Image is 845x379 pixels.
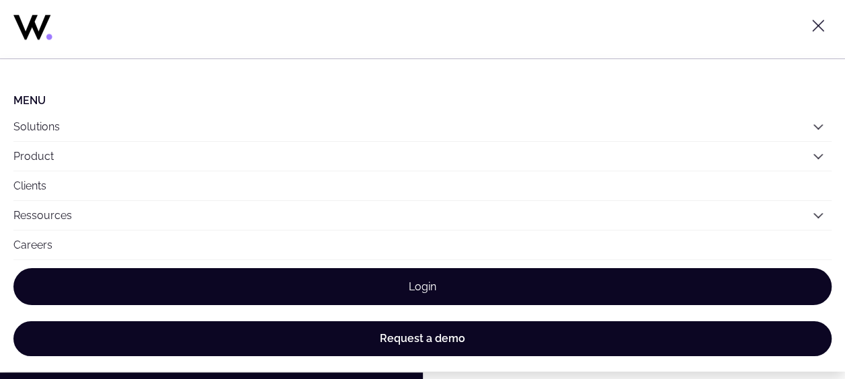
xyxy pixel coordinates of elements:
a: Request a demo [13,321,832,356]
li: Menu [13,94,832,107]
button: Ressources [13,201,832,230]
a: Login [13,268,832,305]
a: Careers [13,230,832,259]
a: Ressources [13,209,72,222]
a: Clients [13,171,832,200]
button: Product [13,142,832,171]
a: Product [13,150,54,163]
button: Solutions [13,112,832,141]
iframe: Chatbot [756,290,826,360]
button: Toggle menu [805,12,832,39]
